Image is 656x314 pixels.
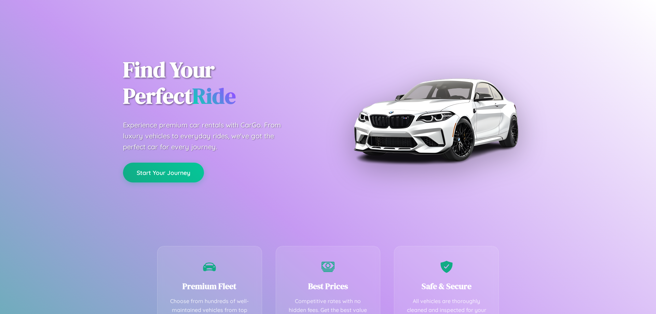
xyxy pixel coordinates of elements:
[350,34,521,205] img: Premium BMW car rental vehicle
[168,281,251,292] h3: Premium Fleet
[405,281,488,292] h3: Safe & Secure
[123,120,294,152] p: Experience premium car rentals with CarGo. From luxury vehicles to everyday rides, we've got the ...
[123,57,318,109] h1: Find Your Perfect
[123,163,204,182] button: Start Your Journey
[192,81,236,111] span: Ride
[286,281,370,292] h3: Best Prices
